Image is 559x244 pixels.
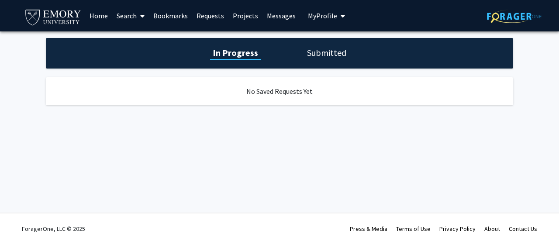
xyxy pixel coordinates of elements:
[304,47,349,59] h1: Submitted
[396,225,431,233] a: Terms of Use
[350,225,387,233] a: Press & Media
[484,225,500,233] a: About
[149,0,192,31] a: Bookmarks
[85,0,112,31] a: Home
[210,47,261,59] h1: In Progress
[308,11,337,20] span: My Profile
[112,0,149,31] a: Search
[262,0,300,31] a: Messages
[22,213,85,244] div: ForagerOne, LLC © 2025
[439,225,476,233] a: Privacy Policy
[487,10,542,23] img: ForagerOne Logo
[24,7,82,27] img: Emory University Logo
[509,225,537,233] a: Contact Us
[228,0,262,31] a: Projects
[46,77,513,105] div: No Saved Requests Yet
[7,205,37,237] iframe: Chat
[192,0,228,31] a: Requests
